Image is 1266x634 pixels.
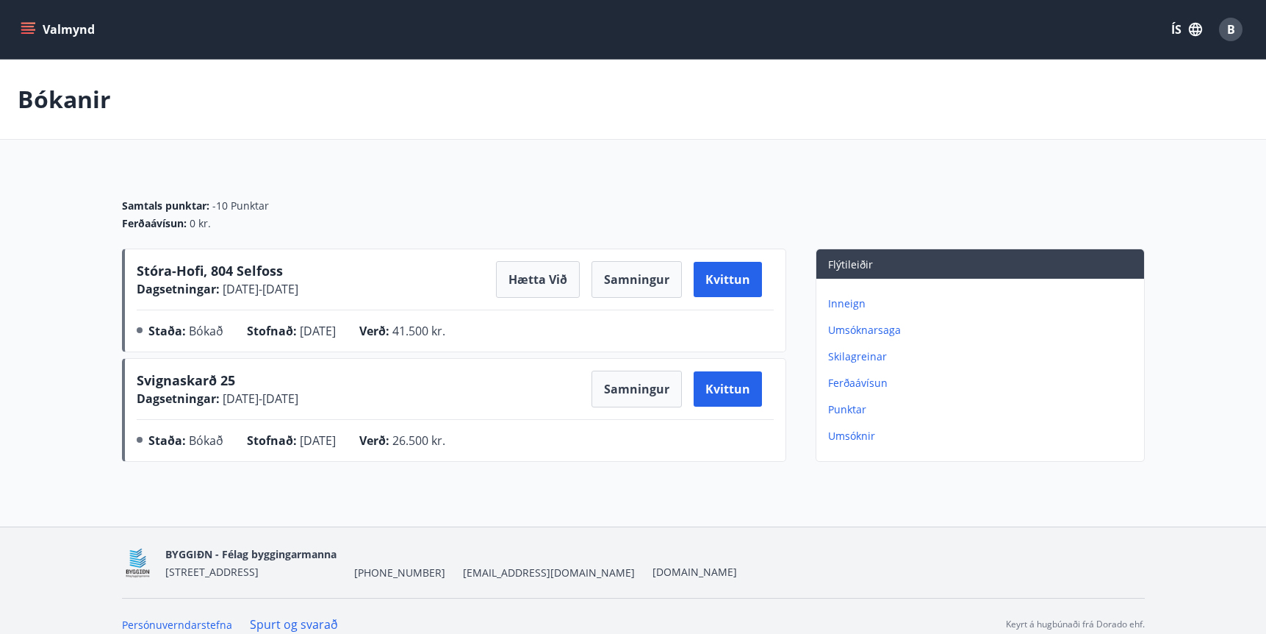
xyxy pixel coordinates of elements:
[392,323,445,339] span: 41.500 kr.
[212,199,269,213] span: -10 Punktar
[148,323,186,339] span: Staða :
[828,257,873,271] span: Flýtileiðir
[148,432,186,449] span: Staða :
[652,565,737,579] a: [DOMAIN_NAME]
[18,16,101,43] button: menu
[828,349,1138,364] p: Skilagreinar
[18,83,111,115] p: Bókanir
[122,199,209,213] span: Samtals punktar :
[1006,618,1145,631] p: Keyrt á hugbúnaði frá Dorado ehf.
[122,547,154,579] img: BKlGVmlTW1Qrz68WFGMFQUcXHWdQd7yePWMkvn3i.png
[828,296,1138,311] p: Inneign
[828,429,1138,444] p: Umsóknir
[496,261,580,298] button: Hætta við
[247,432,297,449] span: Stofnað :
[220,391,298,407] span: [DATE] - [DATE]
[190,216,211,231] span: 0 kr.
[359,432,389,449] span: Verð :
[694,371,762,407] button: Kvittun
[359,323,389,339] span: Verð :
[694,262,762,297] button: Kvittun
[828,376,1138,391] p: Ferðaávísun
[137,281,220,297] span: Dagsetningar :
[122,216,187,231] span: Ferðaávísun :
[189,432,223,449] span: Bókað
[250,616,338,633] a: Spurt og svarað
[247,323,297,339] span: Stofnað :
[137,262,283,279] span: Stóra-Hofi, 804 Selfoss
[137,371,235,389] span: Svignaskarð 25
[591,261,682,298] button: Samningur
[165,547,337,561] span: BYGGIÐN - Félag byggingarmanna
[1227,21,1235,38] span: B
[828,402,1138,417] p: Punktar
[137,391,220,407] span: Dagsetningar :
[189,323,223,339] span: Bókað
[300,432,336,449] span: [DATE]
[591,371,682,407] button: Samningur
[354,566,445,580] span: [PHONE_NUMBER]
[1163,16,1210,43] button: ÍS
[122,618,232,632] a: Persónuverndarstefna
[165,565,259,579] span: [STREET_ADDRESS]
[463,566,635,580] span: [EMAIL_ADDRESS][DOMAIN_NAME]
[220,281,298,297] span: [DATE] - [DATE]
[300,323,336,339] span: [DATE]
[828,323,1138,338] p: Umsóknarsaga
[392,432,445,449] span: 26.500 kr.
[1213,12,1248,47] button: B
